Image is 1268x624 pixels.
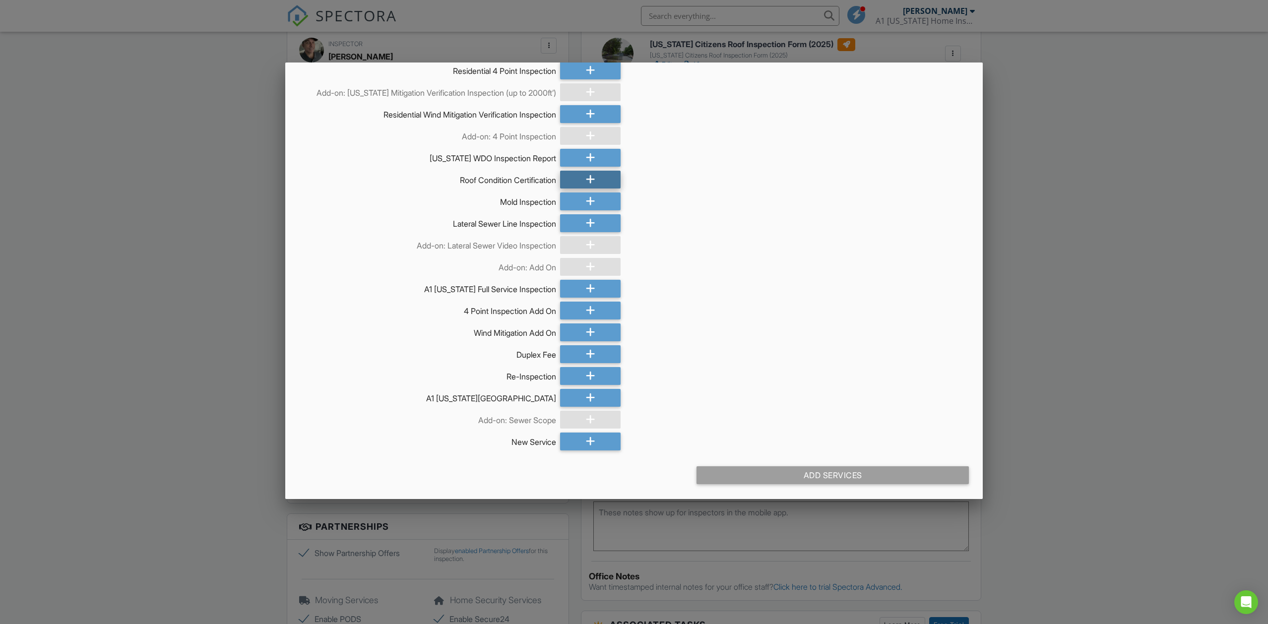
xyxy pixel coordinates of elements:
[299,389,556,404] div: A1 [US_STATE][GEOGRAPHIC_DATA]
[299,236,556,251] div: Add-on: Lateral Sewer Video Inspection
[299,258,556,273] div: Add-on: Add On
[299,192,556,207] div: Mold Inspection
[299,280,556,295] div: A1 [US_STATE] Full Service Inspection
[299,171,556,186] div: Roof Condition Certification
[299,149,556,164] div: [US_STATE] WDO Inspection Report
[299,411,556,426] div: Add-on: Sewer Scope
[299,367,556,382] div: Re-Inspection
[299,214,556,229] div: Lateral Sewer Line Inspection
[299,83,556,98] div: Add-on: [US_STATE] Mitigation Verification Inspection (up to 2000ft’)
[299,127,556,142] div: Add-on: 4 Point Inspection
[299,345,556,360] div: Duplex Fee
[299,302,556,316] div: 4 Point Inspection Add On
[299,323,556,338] div: Wind Mitigation Add On
[299,105,556,120] div: Residential Wind Mitigation Verification Inspection
[1234,590,1258,614] div: Open Intercom Messenger
[299,433,556,447] div: New Service
[697,466,968,484] div: Add Services
[299,62,556,76] div: Residential 4 Point Inspection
